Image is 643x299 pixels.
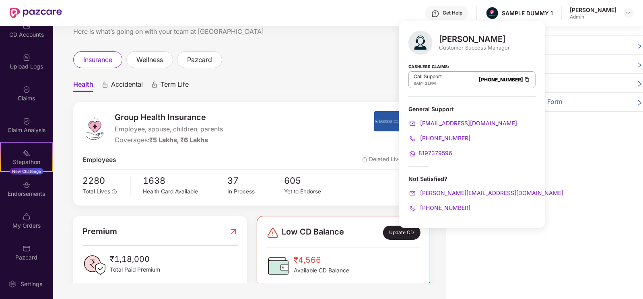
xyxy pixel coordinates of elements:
a: [PHONE_NUMBER] [479,77,523,83]
span: right [637,99,643,107]
div: [PERSON_NAME] [439,34,510,44]
img: svg+xml;base64,PHN2ZyB4bWxucz0iaHR0cDovL3d3dy53My5vcmcvMjAwMC9zdmciIHdpZHRoPSIyMCIgaGVpZ2h0PSIyMC... [408,135,416,143]
div: Yet to Endorse [284,187,340,196]
a: [PHONE_NUMBER] [408,204,470,211]
div: In Process [228,187,284,196]
img: svg+xml;base64,PHN2ZyBpZD0iQ2xhaW0iIHhtbG5zPSJodHRwOi8vd3d3LnczLm9yZy8yMDAwL3N2ZyIgd2lkdGg9IjIwIi... [23,85,31,93]
div: View More [462,118,643,127]
span: ₹4,566 [294,254,349,266]
img: Clipboard Icon [524,76,530,83]
strong: Cashless Claims: [408,62,449,71]
span: 8AM [414,81,422,85]
span: right [637,80,643,88]
img: deleteIcon [362,157,367,162]
span: 11PM [425,81,436,85]
span: wellness [136,55,163,65]
a: 8197379596 [408,149,452,156]
p: Call Support [414,73,442,80]
span: 8197379596 [418,149,452,156]
div: Here is what’s going on with your team at [GEOGRAPHIC_DATA] [73,27,430,37]
div: Health Card Available [143,187,227,196]
a: [PERSON_NAME][EMAIL_ADDRESS][DOMAIN_NAME] [408,189,563,196]
a: [PHONE_NUMBER] [408,135,470,141]
span: [PERSON_NAME][EMAIL_ADDRESS][DOMAIN_NAME] [418,189,563,196]
img: insurerIcon [374,111,404,131]
span: [EMAIL_ADDRESS][DOMAIN_NAME] [418,120,517,127]
span: 1638 [143,174,227,187]
img: CDBalanceIcon [266,254,291,278]
span: Accidental [111,80,143,92]
span: Premium [82,225,117,238]
span: 37 [228,174,284,187]
img: svg+xml;base64,PHN2ZyB4bWxucz0iaHR0cDovL3d3dy53My5vcmcvMjAwMC9zdmciIHdpZHRoPSIyMCIgaGVpZ2h0PSIyMC... [408,189,416,197]
span: Health [73,80,93,92]
img: svg+xml;base64,PHN2ZyBpZD0iTXlfT3JkZXJzIiBkYXRhLW5hbWU9Ik15IE9yZGVycyIgeG1sbnM9Imh0dHA6Ly93d3cudz... [23,213,31,221]
div: - [414,80,442,86]
div: Stepathon [1,158,52,166]
img: logo [82,116,107,141]
img: svg+xml;base64,PHN2ZyBpZD0iQ2xhaW0iIHhtbG5zPSJodHRwOi8vd3d3LnczLm9yZy8yMDAwL3N2ZyIgd2lkdGg9IjIwIi... [23,117,31,125]
span: 2280 [82,174,125,187]
div: [PERSON_NAME] [570,6,616,14]
span: Employee, spouse, children, parents [115,125,223,135]
img: PaidPremiumIcon [82,253,107,277]
span: 605 [284,174,340,187]
img: svg+xml;base64,PHN2ZyB4bWxucz0iaHR0cDovL3d3dy53My5vcmcvMjAwMC9zdmciIHdpZHRoPSIyMCIgaGVpZ2h0PSIyMC... [408,150,416,158]
img: svg+xml;base64,PHN2ZyBpZD0iSGVscC0zMngzMiIgeG1sbnM9Imh0dHA6Ly93d3cudzMub3JnLzIwMDAvc3ZnIiB3aWR0aD... [431,10,439,18]
div: Not Satisfied? [408,175,536,212]
img: svg+xml;base64,PHN2ZyBpZD0iUGF6Y2FyZCIgeG1sbnM9Imh0dHA6Ly93d3cudzMub3JnLzIwMDAvc3ZnIiB3aWR0aD0iMj... [23,245,31,253]
div: animation [151,81,158,88]
span: ₹1,18,000 [110,253,160,266]
div: Not Satisfied? [408,175,536,183]
div: New Challenge [10,168,43,174]
img: svg+xml;base64,PHN2ZyBpZD0iU2V0dGluZy0yMHgyMCIgeG1sbnM9Imh0dHA6Ly93d3cudzMub3JnLzIwMDAvc3ZnIiB3aW... [8,280,16,288]
div: SAMPLE DUMMY 1 [502,9,553,17]
img: svg+xml;base64,PHN2ZyBpZD0iRGFuZ2VyLTMyeDMyIiB4bWxucz0iaHR0cDovL3d3dy53My5vcmcvMjAwMC9zdmciIHdpZH... [266,226,279,239]
img: Pazcare_Alternative_logo-01-01.png [486,7,498,19]
img: svg+xml;base64,PHN2ZyB4bWxucz0iaHR0cDovL3d3dy53My5vcmcvMjAwMC9zdmciIHdpZHRoPSIyMCIgaGVpZ2h0PSIyMC... [408,120,416,128]
div: animation [101,81,109,88]
span: Employees [82,155,116,165]
span: Term Life [161,80,189,92]
div: Update CD [383,226,420,239]
img: svg+xml;base64,PHN2ZyB4bWxucz0iaHR0cDovL3d3dy53My5vcmcvMjAwMC9zdmciIHdpZHRoPSIyMCIgaGVpZ2h0PSIyMC... [408,204,416,212]
img: svg+xml;base64,PHN2ZyBpZD0iVXBsb2FkX0xvZ3MiIGRhdGEtbmFtZT0iVXBsb2FkIExvZ3MiIHhtbG5zPSJodHRwOi8vd3... [23,54,31,62]
span: Available CD Balance [294,266,349,275]
span: info-circle [112,189,117,194]
img: svg+xml;base64,PHN2ZyB4bWxucz0iaHR0cDovL3d3dy53My5vcmcvMjAwMC9zdmciIHdpZHRoPSIyMSIgaGVpZ2h0PSIyMC... [23,149,31,157]
span: Group Health Insurance [115,111,223,124]
span: right [637,61,643,69]
div: Settings [18,280,45,288]
div: Get Help [443,10,462,16]
span: Total Paid Premium [110,266,160,274]
span: insurance [83,55,112,65]
img: RedirectIcon [229,225,238,238]
div: Admin [570,14,616,20]
div: Coverages: [115,135,223,145]
img: New Pazcare Logo [10,8,62,18]
a: [EMAIL_ADDRESS][DOMAIN_NAME] [408,120,517,127]
img: svg+xml;base64,PHN2ZyBpZD0iRHJvcGRvd24tMzJ4MzIiIHhtbG5zPSJodHRwOi8vd3d3LnczLm9yZy8yMDAwL3N2ZyIgd2... [625,10,632,16]
span: right [637,42,643,50]
img: svg+xml;base64,PHN2ZyB4bWxucz0iaHR0cDovL3d3dy53My5vcmcvMjAwMC9zdmciIHhtbG5zOnhsaW5rPSJodHRwOi8vd3... [408,31,433,55]
span: Low CD Balance [282,226,344,239]
div: General Support [408,105,536,113]
span: ₹5 Lakhs, ₹6 Lakhs [149,136,208,144]
div: Customer Success Manager [439,44,510,51]
span: [PHONE_NUMBER] [418,204,470,211]
img: svg+xml;base64,PHN2ZyBpZD0iRW5kb3JzZW1lbnRzIiB4bWxucz0iaHR0cDovL3d3dy53My5vcmcvMjAwMC9zdmciIHdpZH... [23,181,31,189]
span: pazcard [187,55,212,65]
span: [PHONE_NUMBER] [418,135,470,141]
span: Total Lives [82,188,110,195]
div: General Support [408,105,536,158]
span: Deleted Lives (114) [362,155,421,165]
